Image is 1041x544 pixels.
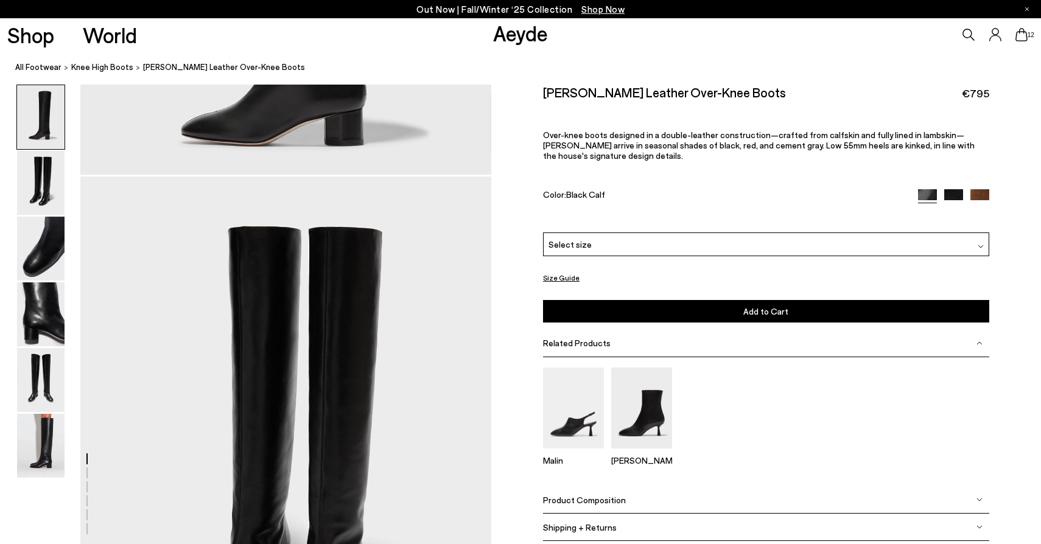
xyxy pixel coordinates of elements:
[15,51,1041,85] nav: breadcrumb
[611,440,672,466] a: Dorothy Soft Sock Boots [PERSON_NAME]
[543,522,617,532] span: Shipping + Returns
[17,348,65,412] img: Willa Leather Over-Knee Boots - Image 5
[543,338,611,348] span: Related Products
[416,2,625,17] p: Out Now | Fall/Winter ‘25 Collection
[978,243,984,249] img: svg%3E
[143,61,305,74] span: [PERSON_NAME] Leather Over-Knee Boots
[17,217,65,281] img: Willa Leather Over-Knee Boots - Image 3
[743,306,788,316] span: Add to Cart
[543,440,604,466] a: Malin Slingback Mules Malin
[962,86,989,101] span: €795
[543,495,626,505] span: Product Composition
[1015,28,1028,41] a: 12
[71,62,133,72] span: knee high boots
[611,455,672,466] p: [PERSON_NAME]
[493,20,548,46] a: Aeyde
[543,270,580,285] button: Size Guide
[83,24,137,46] a: World
[543,85,786,100] h2: [PERSON_NAME] Leather Over-Knee Boots
[1028,32,1034,38] span: 12
[543,189,903,203] div: Color:
[17,282,65,346] img: Willa Leather Over-Knee Boots - Image 4
[15,61,61,74] a: All Footwear
[976,340,983,346] img: svg%3E
[611,368,672,448] img: Dorothy Soft Sock Boots
[566,189,605,200] span: Black Calf
[581,4,625,15] span: Navigate to /collections/new-in
[7,24,54,46] a: Shop
[976,497,983,503] img: svg%3E
[543,455,604,466] p: Malin
[71,61,133,74] a: knee high boots
[543,368,604,448] img: Malin Slingback Mules
[543,300,989,323] button: Add to Cart
[17,414,65,478] img: Willa Leather Over-Knee Boots - Image 6
[543,130,989,161] p: Over-knee boots designed in a double-leather construction—crafted from calfskin and fully lined i...
[17,151,65,215] img: Willa Leather Over-Knee Boots - Image 2
[17,85,65,149] img: Willa Leather Over-Knee Boots - Image 1
[976,524,983,530] img: svg%3E
[549,238,592,251] span: Select size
